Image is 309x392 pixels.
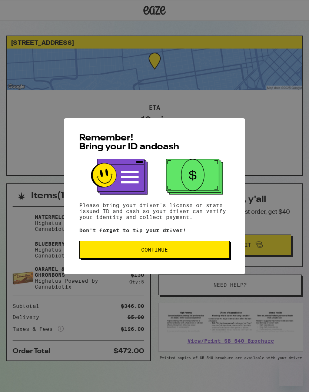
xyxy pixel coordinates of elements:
p: Don't forget to tip your driver! [79,227,230,233]
p: Please bring your driver's license or state issued ID and cash so your driver can verify your ide... [79,202,230,220]
iframe: Button to launch messaging window [279,362,303,386]
span: Remember! Bring your ID and cash [79,134,179,152]
button: Continue [79,241,230,259]
span: Continue [141,247,168,252]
